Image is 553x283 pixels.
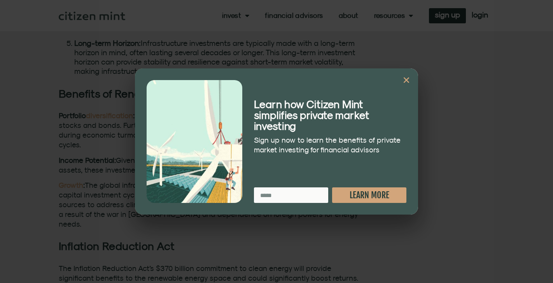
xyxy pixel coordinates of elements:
p: Sign up now to learn the benefits of private market investing for financial advisors [254,135,406,155]
img: turbine_illustration_portrait [147,80,242,203]
a: Close [402,76,410,84]
h2: Learn how Citizen Mint simplifies private market investing [254,99,406,131]
form: New Form [254,187,406,207]
span: LEARN MORE [350,191,389,199]
button: LEARN MORE [332,187,406,203]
